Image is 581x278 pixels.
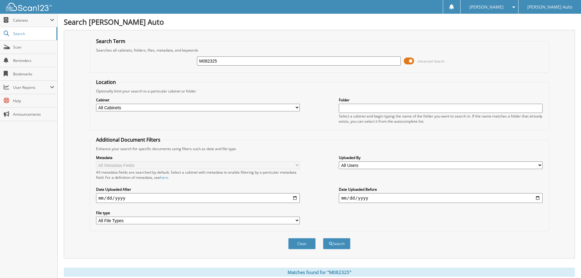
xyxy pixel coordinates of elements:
[13,85,50,90] span: User Reports
[13,58,54,63] span: Reminders
[339,114,543,124] div: Select a cabinet and begin typing the name of the folder you want to search in. If the name match...
[288,238,316,249] button: Clear
[13,112,54,117] span: Announcements
[13,71,54,77] span: Bookmarks
[339,155,543,160] label: Uploaded By
[339,187,543,192] label: Date Uploaded Before
[527,5,572,9] span: [PERSON_NAME] Auto
[96,193,300,203] input: start
[13,31,53,36] span: Search
[339,97,543,103] label: Folder
[323,238,350,249] button: Search
[96,155,300,160] label: Metadata
[96,210,300,215] label: File type
[96,97,300,103] label: Cabinet
[13,18,50,23] span: Cabinets
[93,88,546,94] div: Optionally limit your search to a particular cabinet or folder
[6,3,52,11] img: scan123-logo-white.svg
[64,17,575,27] h1: Search [PERSON_NAME] Auto
[96,187,300,192] label: Date Uploaded After
[64,268,575,277] div: Matches found for "M082325"
[469,5,504,9] span: [PERSON_NAME]
[418,59,445,63] span: Advanced Search
[93,146,546,151] div: Enhance your search for specific documents using filters such as date and file type.
[93,79,119,85] legend: Location
[93,136,163,143] legend: Additional Document Filters
[13,98,54,103] span: Help
[160,175,168,180] a: here
[13,45,54,50] span: Scan
[339,193,543,203] input: end
[93,48,546,53] div: Searches all cabinets, folders, files, metadata, and keywords
[96,170,300,180] div: All metadata fields are searched by default. Select a cabinet with metadata to enable filtering b...
[93,38,128,45] legend: Search Term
